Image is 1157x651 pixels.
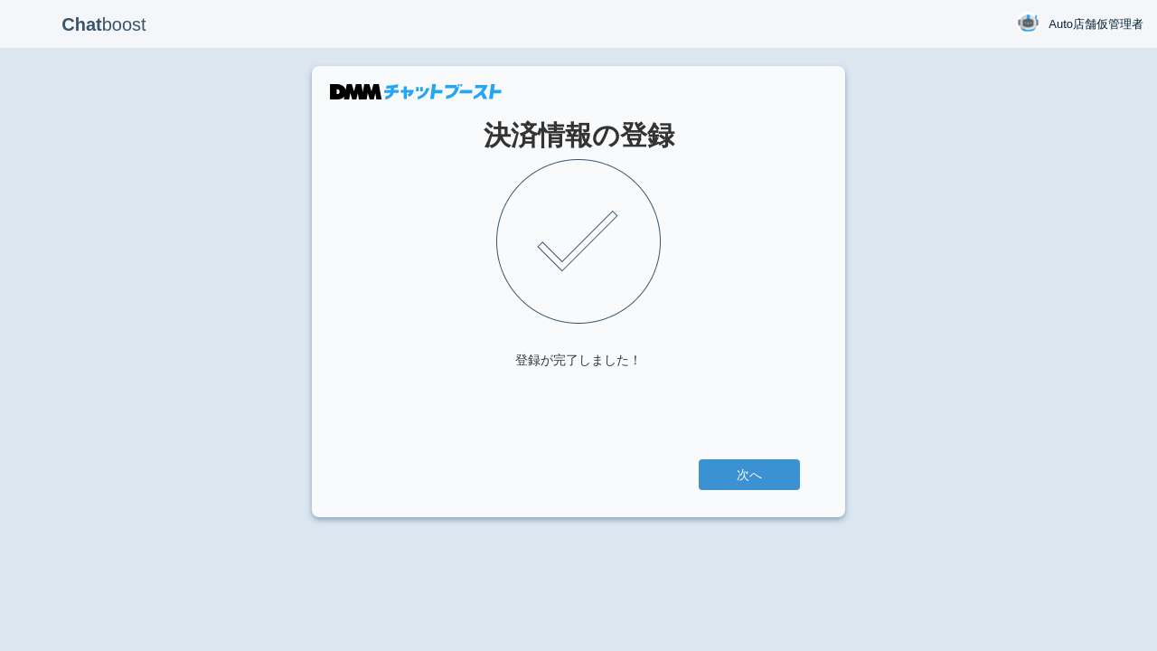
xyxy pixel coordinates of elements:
[515,351,642,369] div: 登録が完了しました！
[1049,15,1143,33] span: Auto店舗仮管理者
[496,159,661,324] img: check.png
[330,84,502,99] img: DMMチャットブースト
[1017,12,1039,34] img: User Image
[61,14,101,34] b: Chat
[14,2,194,47] p: boost
[699,459,800,490] a: 次へ
[357,120,800,150] h1: 決済情報の登録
